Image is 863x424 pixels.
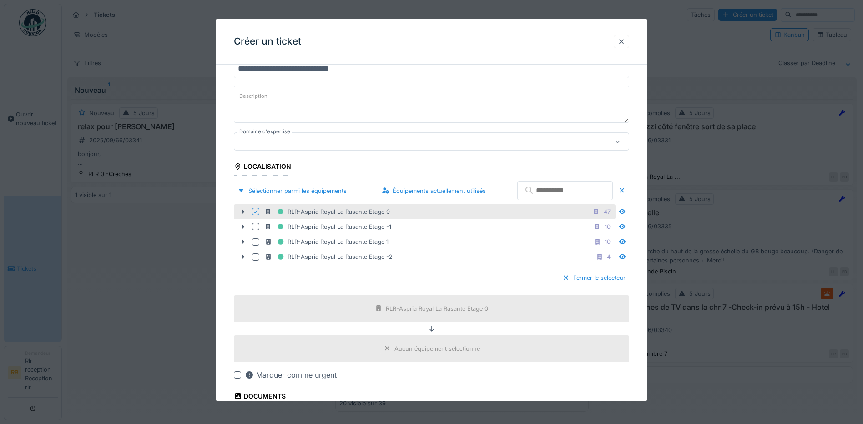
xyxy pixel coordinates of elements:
div: RLR-Aspria Royal La Rasante Etage 0 [386,304,488,313]
div: RLR-Aspria Royal La Rasante Etage 0 [265,206,390,217]
div: 4 [607,252,611,261]
div: Localisation [234,160,291,175]
div: RLR-Aspria Royal La Rasante Etage -2 [265,251,393,262]
h3: Créer un ticket [234,36,301,47]
div: Fermer le sélecteur [559,272,629,284]
div: Sélectionner parmi les équipements [234,184,350,197]
div: Documents [234,389,286,405]
div: Aucun équipement sélectionné [394,344,480,353]
div: Marquer comme urgent [245,369,337,380]
div: RLR-Aspria Royal La Rasante Etage 1 [265,236,389,247]
div: Équipements actuellement utilisés [378,184,490,197]
div: 10 [605,222,611,231]
div: 47 [604,207,611,216]
div: RLR-Aspria Royal La Rasante Etage -1 [265,221,391,232]
label: Description [237,91,269,102]
div: 10 [605,237,611,246]
label: Domaine d'expertise [237,128,292,136]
